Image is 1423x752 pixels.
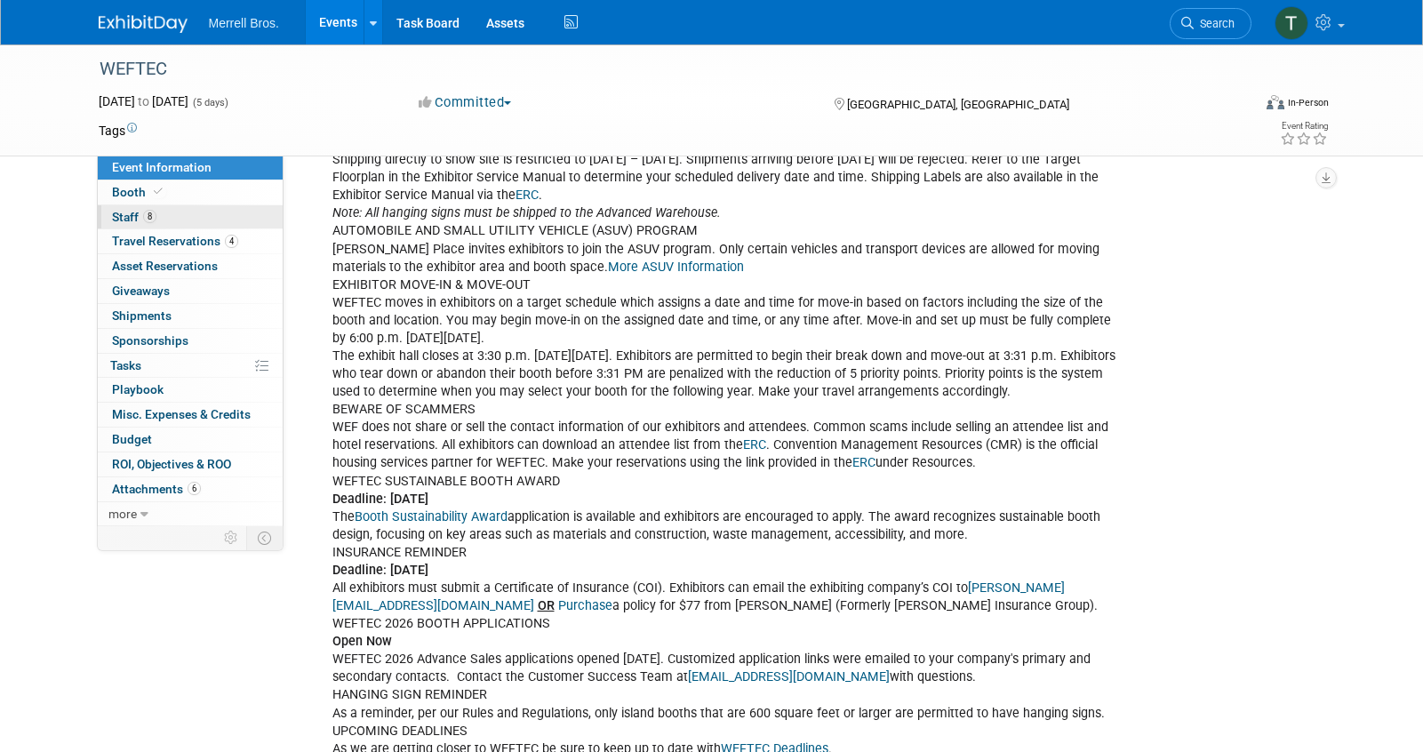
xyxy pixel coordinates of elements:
a: Booth [98,180,283,204]
div: WEFTEC [93,53,1225,85]
img: Theresa Lucas [1275,6,1308,40]
i: Note: All hanging signs must be shipped to the Advanced Warehouse. [332,205,721,220]
i: Booth reservation complete [154,187,163,196]
span: Asset Reservations [112,259,218,273]
span: Staff [112,210,156,224]
span: Giveaways [112,284,170,298]
span: Playbook [112,382,164,396]
a: Playbook [98,378,283,402]
span: Search [1194,17,1235,30]
a: Shipments [98,304,283,328]
a: ERC [743,437,766,452]
div: Event Format [1147,92,1330,119]
div: Event Rating [1280,122,1328,131]
a: ROI, Objectives & ROO [98,452,283,476]
a: more [98,502,283,526]
img: Format-Inperson.png [1267,95,1284,109]
b: Deadline: [DATE] [332,492,428,507]
b: Deadline: [DATE] [332,563,428,578]
a: Search [1170,8,1251,39]
span: [DATE] [DATE] [99,94,188,108]
td: Tags [99,122,137,140]
td: Toggle Event Tabs [246,526,283,549]
span: Tasks [110,358,141,372]
b: Open Now [332,634,392,649]
td: Personalize Event Tab Strip [216,526,247,549]
span: ROI, Objectives & ROO [112,457,231,471]
a: Purchase [558,598,612,613]
u: OR [538,598,555,613]
span: Sponsorships [112,333,188,348]
a: Giveaways [98,279,283,303]
img: ExhibitDay [99,15,188,33]
a: Attachments6 [98,477,283,501]
span: Misc. Expenses & Credits [112,407,251,421]
a: Asset Reservations [98,254,283,278]
span: 4 [225,235,238,248]
span: (5 days) [191,97,228,108]
a: Tasks [98,354,283,378]
a: ERC [516,188,539,203]
span: [GEOGRAPHIC_DATA], [GEOGRAPHIC_DATA] [847,98,1069,111]
a: Travel Reservations4 [98,229,283,253]
a: More ASUV Information [608,260,744,275]
a: Staff8 [98,205,283,229]
span: Travel Reservations [112,234,238,248]
a: [EMAIL_ADDRESS][DOMAIN_NAME] [688,669,890,684]
span: 8 [143,210,156,223]
a: Booth Sustainability Award [355,509,508,524]
a: Misc. Expenses & Credits [98,403,283,427]
span: Booth [112,185,166,199]
span: Shipments [112,308,172,323]
a: Sponsorships [98,329,283,353]
span: to [135,94,152,108]
span: Attachments [112,482,201,496]
span: Event Information [112,160,212,174]
span: Budget [112,432,152,446]
span: more [108,507,137,521]
a: ERC [852,455,875,470]
div: In-Person [1287,96,1329,109]
a: Budget [98,428,283,452]
span: 6 [188,482,201,495]
span: Merrell Bros. [209,16,279,30]
button: Committed [412,93,518,112]
a: Event Information [98,156,283,180]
